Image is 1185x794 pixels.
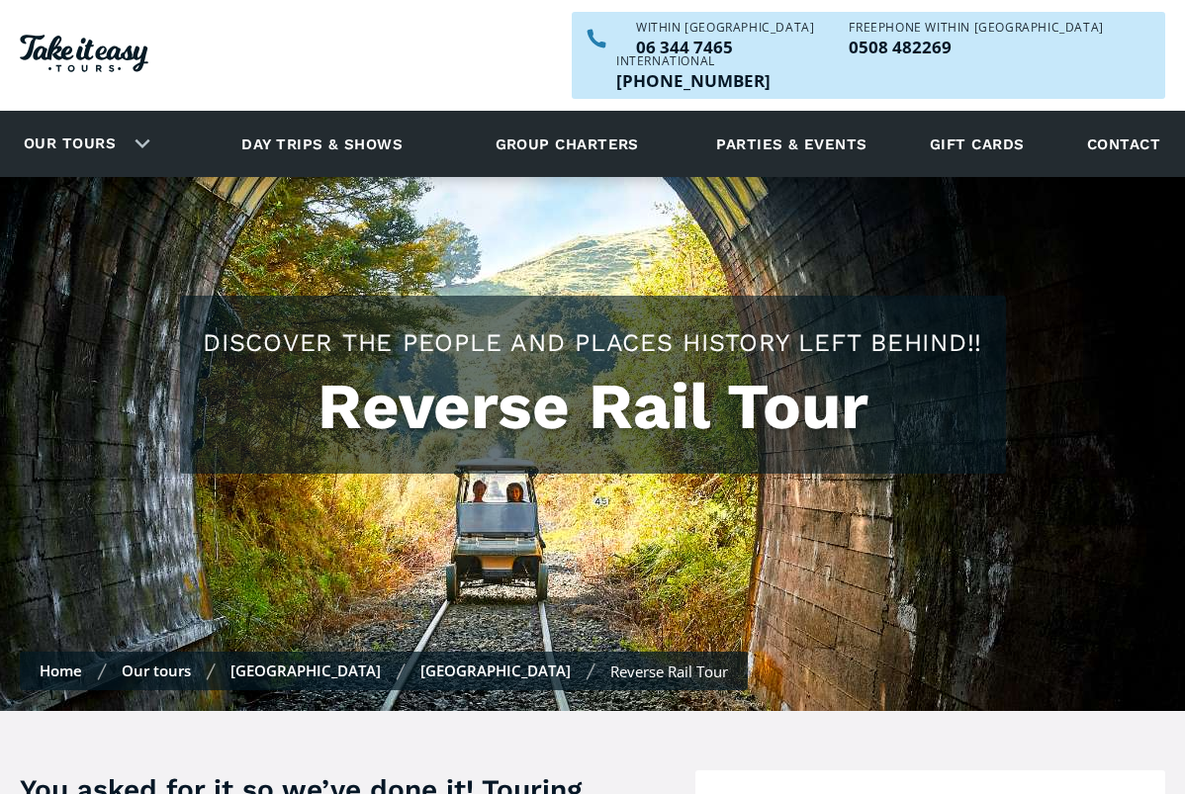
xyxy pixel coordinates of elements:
a: Our tours [122,661,191,680]
p: 06 344 7465 [636,39,814,55]
a: Day trips & shows [217,117,427,171]
a: [GEOGRAPHIC_DATA] [420,661,571,680]
a: Home [40,661,82,680]
div: Reverse Rail Tour [610,662,728,681]
a: Call us freephone within NZ on 0508482269 [849,39,1103,55]
h2: Discover the people and places history left behind!! [200,325,986,360]
a: Call us outside of NZ on +6463447465 [616,72,771,89]
a: Homepage [20,25,148,87]
h1: Reverse Rail Tour [200,370,986,444]
img: Take it easy Tours logo [20,35,148,72]
div: Freephone WITHIN [GEOGRAPHIC_DATA] [849,22,1103,34]
a: Gift cards [920,117,1035,171]
a: Parties & events [706,117,876,171]
p: [PHONE_NUMBER] [616,72,771,89]
a: [GEOGRAPHIC_DATA] [230,661,381,680]
div: International [616,55,771,67]
a: Our tours [9,121,131,167]
p: 0508 482269 [849,39,1103,55]
nav: Breadcrumbs [20,652,748,690]
div: WITHIN [GEOGRAPHIC_DATA] [636,22,814,34]
a: Contact [1077,117,1170,171]
a: Group charters [471,117,664,171]
a: Call us within NZ on 063447465 [636,39,814,55]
